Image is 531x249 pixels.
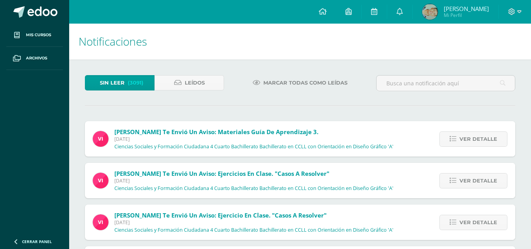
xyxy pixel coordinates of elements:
span: [DATE] [114,177,393,184]
span: (3091) [128,76,143,90]
span: Ver detalle [459,215,497,230]
span: [DATE] [114,219,393,226]
span: [DATE] [114,136,393,142]
span: [PERSON_NAME] [444,5,489,13]
img: bd6d0aa147d20350c4821b7c643124fa.png [93,214,108,230]
span: Ver detalle [459,132,497,146]
span: Mi Perfil [444,12,489,18]
span: Ver detalle [459,173,497,188]
span: Mis cursos [26,32,51,38]
span: Leídos [185,76,205,90]
img: 7e96c599dc59bbbb4f30c2d78f6b81ba.png [422,4,438,20]
span: Cerrar panel [22,239,52,244]
a: Sin leer(3091) [85,75,154,90]
span: Sin leer [100,76,125,90]
img: bd6d0aa147d20350c4821b7c643124fa.png [93,173,108,188]
a: Archivos [6,47,63,70]
p: Ciencias Sociales y Formación Ciudadana 4 Cuarto Bachillerato Bachillerato en CCLL con Orientació... [114,144,393,150]
span: Marcar todas como leídas [263,76,347,90]
span: Notificaciones [79,34,147,49]
a: Mis cursos [6,24,63,47]
p: Ciencias Sociales y Formación Ciudadana 4 Cuarto Bachillerato Bachillerato en CCLL con Orientació... [114,185,393,192]
span: Archivos [26,55,47,61]
a: Marcar todas como leídas [243,75,357,90]
input: Busca una notificación aquí [377,76,515,91]
span: [PERSON_NAME] te envió un aviso: Ejercicio en clase. "Casos a resolver" [114,211,327,219]
img: bd6d0aa147d20350c4821b7c643124fa.png [93,131,108,147]
span: [PERSON_NAME] te envió un aviso: Ejercicios en Clase. "Casos a resolver" [114,170,329,177]
p: Ciencias Sociales y Formación Ciudadana 4 Cuarto Bachillerato Bachillerato en CCLL con Orientació... [114,227,393,233]
span: [PERSON_NAME] te envió un aviso: Materiales Guía de aprendizaje 3. [114,128,318,136]
a: Leídos [154,75,224,90]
